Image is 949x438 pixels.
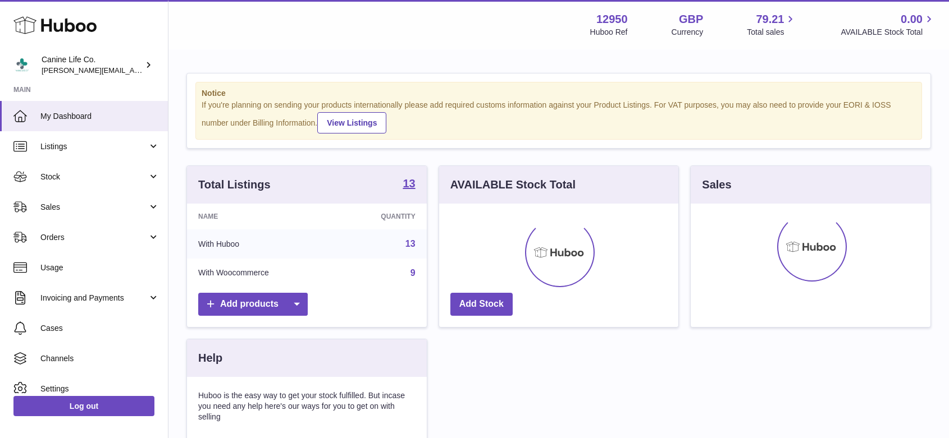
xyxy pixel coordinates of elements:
[40,172,148,182] span: Stock
[747,12,797,38] a: 79.21 Total sales
[841,27,936,38] span: AVAILABLE Stock Total
[405,239,416,248] a: 13
[187,259,336,288] td: With Woocommerce
[202,88,916,99] strong: Notice
[187,229,336,259] td: With Huboo
[40,202,148,213] span: Sales
[13,396,154,416] a: Log out
[198,177,271,192] h3: Total Listings
[317,112,386,133] a: View Listings
[187,204,336,229] th: Name
[403,178,415,191] a: 13
[198,390,416,422] p: Huboo is the easy way to get your stock fulfilled. But incase you need any help here's our ways f...
[672,27,704,38] div: Currency
[40,141,148,152] span: Listings
[40,262,159,273] span: Usage
[40,232,148,243] span: Orders
[198,351,222,366] h3: Help
[403,178,415,189] strong: 13
[42,66,225,75] span: [PERSON_NAME][EMAIL_ADDRESS][DOMAIN_NAME]
[841,12,936,38] a: 0.00 AVAILABLE Stock Total
[202,100,916,133] div: If you're planning on sending your products internationally please add required customs informati...
[596,12,628,27] strong: 12950
[450,177,576,192] h3: AVAILABLE Stock Total
[450,293,513,316] a: Add Stock
[590,27,628,38] div: Huboo Ref
[336,204,427,229] th: Quantity
[40,111,159,122] span: My Dashboard
[198,293,308,316] a: Add products
[13,57,30,73] img: kevin@clsgltd.co.uk
[42,54,143,76] div: Canine Life Co.
[40,353,159,364] span: Channels
[410,268,416,278] a: 9
[40,384,159,394] span: Settings
[679,12,703,27] strong: GBP
[747,27,797,38] span: Total sales
[40,293,148,303] span: Invoicing and Payments
[702,177,731,192] h3: Sales
[901,12,923,27] span: 0.00
[756,12,784,27] span: 79.21
[40,323,159,334] span: Cases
